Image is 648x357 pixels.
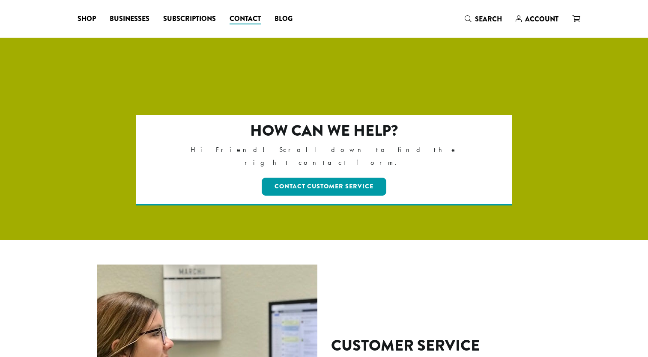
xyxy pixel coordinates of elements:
[163,14,216,24] span: Subscriptions
[173,122,475,140] h2: How can we help?
[275,14,293,24] span: Blog
[173,143,475,169] p: Hi Friend! Scroll down to find the right contact form.
[525,14,558,24] span: Account
[230,14,261,24] span: Contact
[458,12,509,26] a: Search
[262,178,386,196] a: Contact Customer Service
[110,14,149,24] span: Businesses
[78,14,96,24] span: Shop
[475,14,502,24] span: Search
[331,336,575,355] h2: Customer Service
[71,12,103,26] a: Shop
